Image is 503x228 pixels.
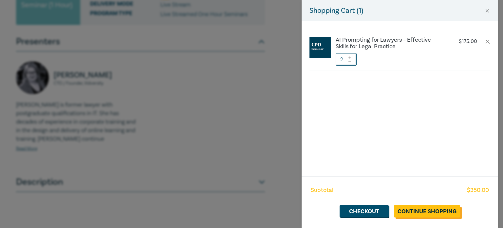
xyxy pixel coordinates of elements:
[459,38,477,45] p: $ 175.00
[484,8,490,14] button: Close
[309,5,363,16] h5: Shopping Cart ( 1 )
[394,205,460,218] a: Continue Shopping
[309,37,331,58] img: CPD%20Seminar.jpg
[467,186,489,195] span: $ 350.00
[340,205,389,218] a: Checkout
[336,53,357,66] input: 1
[336,37,444,50] a: AI Prompting for Lawyers – Effective Skills for Legal Practice
[311,186,333,195] span: Subtotal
